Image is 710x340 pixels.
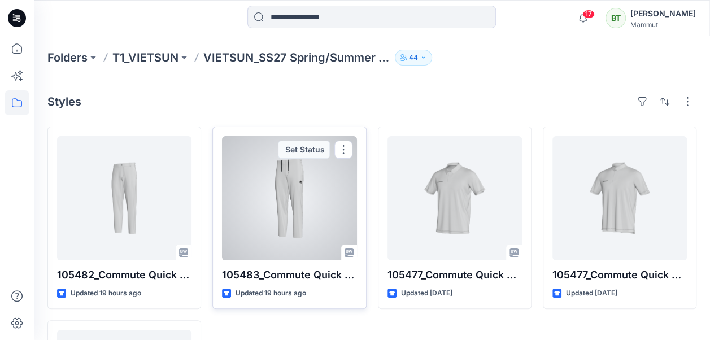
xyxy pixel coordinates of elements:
p: 105482_Commute Quick Dry Pants AF Men [57,267,191,283]
p: Updated 19 hours ago [71,287,141,299]
div: [PERSON_NAME] [630,7,696,20]
a: T1_VIETSUN [112,50,178,66]
p: 105483_Commute Quick Dry Knit Pants AF Men [222,267,356,283]
p: 44 [409,51,418,64]
p: VIETSUN_SS27 Spring/Summer [GEOGRAPHIC_DATA] [203,50,390,66]
p: Updated [DATE] [566,287,617,299]
p: Updated 19 hours ago [236,287,306,299]
div: Mammut [630,20,696,29]
button: 44 [395,50,432,66]
a: 105477_Commute Quick Dry Polo AF Men - OP1 [387,136,522,260]
p: Updated [DATE] [401,287,452,299]
h4: Styles [47,95,81,108]
a: 105483_Commute Quick Dry Knit Pants AF Men [222,136,356,260]
a: 105477_Commute Quick Dry Polo AF Men - OP2 [552,136,687,260]
div: BT [606,8,626,28]
a: Folders [47,50,88,66]
span: 17 [582,10,595,19]
p: 105477_Commute Quick Dry Polo AF Men - OP1 [387,267,522,283]
a: 105482_Commute Quick Dry Pants AF Men [57,136,191,260]
p: 105477_Commute Quick Dry Polo AF Men - OP2 [552,267,687,283]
